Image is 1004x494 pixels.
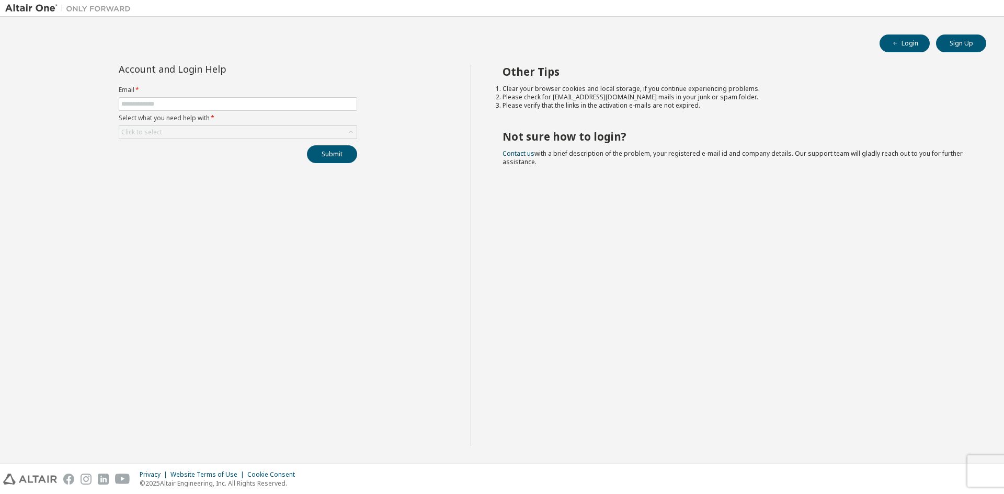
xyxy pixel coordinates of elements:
button: Login [880,35,930,52]
div: Cookie Consent [247,470,301,479]
div: Website Terms of Use [170,470,247,479]
img: instagram.svg [81,474,92,485]
h2: Not sure how to login? [503,130,968,143]
li: Please verify that the links in the activation e-mails are not expired. [503,101,968,110]
p: © 2025 Altair Engineering, Inc. All Rights Reserved. [140,479,301,488]
div: Account and Login Help [119,65,310,73]
li: Please check for [EMAIL_ADDRESS][DOMAIN_NAME] mails in your junk or spam folder. [503,93,968,101]
h2: Other Tips [503,65,968,78]
img: youtube.svg [115,474,130,485]
img: altair_logo.svg [3,474,57,485]
label: Select what you need help with [119,114,357,122]
li: Clear your browser cookies and local storage, if you continue experiencing problems. [503,85,968,93]
span: with a brief description of the problem, your registered e-mail id and company details. Our suppo... [503,149,963,166]
img: Altair One [5,3,136,14]
div: Click to select [119,126,357,139]
img: linkedin.svg [98,474,109,485]
label: Email [119,86,357,94]
button: Submit [307,145,357,163]
div: Privacy [140,470,170,479]
img: facebook.svg [63,474,74,485]
button: Sign Up [936,35,986,52]
a: Contact us [503,149,534,158]
div: Click to select [121,128,162,136]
